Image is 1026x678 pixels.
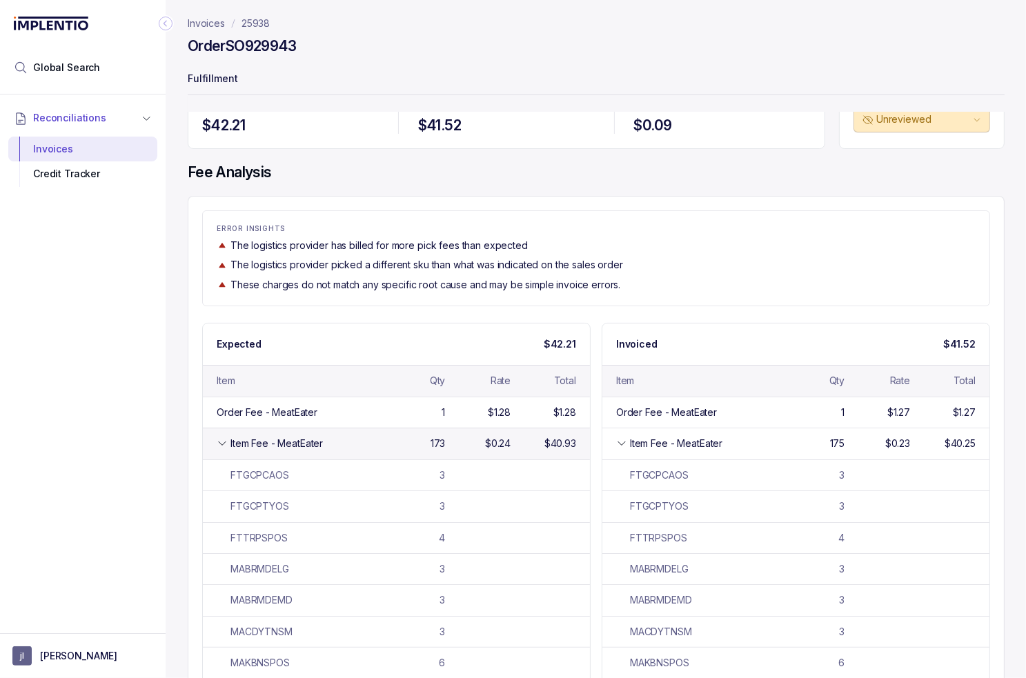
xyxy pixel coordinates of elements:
[430,374,446,388] div: Qty
[616,499,689,513] div: FTGCPTYOS
[188,17,225,30] a: Invoices
[854,108,990,132] button: Unreviewed
[188,163,1005,182] h4: Fee Analysis
[839,468,845,482] div: 3
[945,437,976,450] div: $40.25
[440,562,445,576] div: 3
[616,374,634,388] div: Item
[439,656,445,670] div: 6
[188,66,1005,94] p: Fulfillment
[157,15,174,32] div: Collapse Icon
[440,499,445,513] div: 3
[442,406,445,419] div: 1
[616,593,692,607] div: MABRMDEMD
[616,337,658,351] p: Invoiced
[953,406,976,419] div: $1.27
[890,374,910,388] div: Rate
[440,468,445,482] div: 3
[491,374,511,388] div: Rate
[876,112,970,126] p: Unreviewed
[217,240,228,250] img: trend image
[19,161,146,186] div: Credit Tracker
[488,406,511,419] div: $1.28
[33,111,106,125] span: Reconciliations
[217,337,262,351] p: Expected
[217,279,228,290] img: trend image
[838,531,845,545] div: 4
[544,337,576,351] p: $42.21
[217,468,289,482] div: FTGCPCAOS
[217,625,293,639] div: MACDYTNSM
[8,134,157,190] div: Reconciliations
[12,646,32,666] span: User initials
[616,531,687,545] div: FTTRPSPOS
[431,437,446,450] div: 173
[202,116,379,135] h4: $42.21
[217,225,976,233] p: ERROR INSIGHTS
[440,593,445,607] div: 3
[839,625,845,639] div: 3
[841,406,845,419] div: 1
[839,562,845,576] div: 3
[839,499,845,513] div: 3
[40,649,117,663] p: [PERSON_NAME]
[616,562,689,576] div: MABRMDELG
[829,374,845,388] div: Qty
[19,137,146,161] div: Invoices
[217,499,289,513] div: FTGCPTYOS
[217,531,288,545] div: FTTRPSPOS
[217,260,228,270] img: trend image
[241,17,270,30] a: 25938
[616,468,689,482] div: FTGCPCAOS
[217,593,293,607] div: MABRMDEMD
[230,258,623,272] p: The logistics provider picked a different sku than what was indicated on the sales order
[885,437,910,450] div: $0.23
[630,437,722,450] div: Item Fee - MeatEater
[887,406,910,419] div: $1.27
[830,437,845,450] div: 175
[418,116,595,135] h4: $41.52
[188,37,297,56] h4: Order SO929943
[8,103,157,133] button: Reconciliations
[616,625,692,639] div: MACDYTNSM
[439,531,445,545] div: 4
[553,406,576,419] div: $1.28
[33,61,100,74] span: Global Search
[230,239,528,252] p: The logistics provider has billed for more pick fees than expected
[230,437,323,450] div: Item Fee - MeatEater
[554,374,576,388] div: Total
[634,116,811,135] h4: $0.09
[943,337,976,351] p: $41.52
[838,656,845,670] div: 6
[544,437,576,450] div: $40.93
[616,656,689,670] div: MAKBNSPOS
[954,374,976,388] div: Total
[839,593,845,607] div: 3
[12,646,153,666] button: User initials[PERSON_NAME]
[440,625,445,639] div: 3
[217,656,290,670] div: MAKBNSPOS
[230,278,620,292] p: These charges do not match any specific root cause and may be simple invoice errors.
[217,562,289,576] div: MABRMDELG
[188,17,270,30] nav: breadcrumb
[217,374,235,388] div: Item
[485,437,511,450] div: $0.24
[616,406,717,419] div: Order Fee - MeatEater
[217,406,317,419] div: Order Fee - MeatEater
